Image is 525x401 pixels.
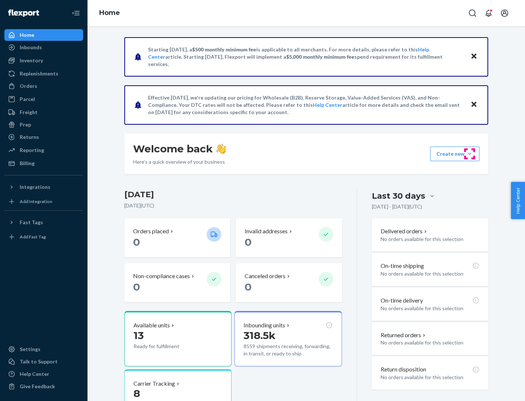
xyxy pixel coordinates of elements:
[245,272,285,280] p: Canceled orders
[20,109,38,116] div: Freight
[124,311,232,366] button: Available units13Ready for fulfillment
[148,94,463,116] p: Effective [DATE], we're updating our pricing for Wholesale (B2B), Reserve Storage, Value-Added Se...
[372,203,422,210] p: [DATE] - [DATE] ( UTC )
[20,183,50,191] div: Integrations
[4,29,83,41] a: Home
[381,227,428,235] button: Delivered orders
[4,231,83,243] a: Add Fast Tag
[381,296,423,305] p: On-time delivery
[20,219,43,226] div: Fast Tags
[4,55,83,66] a: Inventory
[133,272,190,280] p: Non-compliance cases
[381,365,426,374] p: Return disposition
[4,157,83,169] a: Billing
[511,182,525,219] button: Help Center
[245,281,252,293] span: 0
[234,311,342,366] button: Inbounding units318.5k8559 shipments receiving, forwarding, in transit, or ready to ship
[381,235,479,243] p: No orders available for this selection
[20,70,58,77] div: Replenishments
[216,144,226,154] img: hand-wave emoji
[133,329,144,342] span: 13
[124,202,342,209] p: [DATE] ( UTC )
[20,370,49,378] div: Help Center
[4,131,83,143] a: Returns
[148,46,463,68] p: Starting [DATE], a is applicable to all merchants. For more details, please refer to this article...
[469,100,479,110] button: Close
[245,227,288,235] p: Invalid addresses
[133,387,140,400] span: 8
[20,133,39,141] div: Returns
[4,68,83,79] a: Replenishments
[4,119,83,131] a: Prep
[20,44,42,51] div: Inbounds
[4,356,83,367] a: Talk to Support
[133,158,226,166] p: Here’s a quick overview of your business
[4,343,83,355] a: Settings
[381,374,479,381] p: No orders available for this selection
[381,339,479,346] p: No orders available for this selection
[244,343,332,357] p: 8559 shipments receiving, forwarding, in transit, or ready to ship
[469,51,479,62] button: Close
[20,147,44,154] div: Reporting
[133,379,175,388] p: Carrier Tracking
[93,3,126,24] ol: breadcrumbs
[192,46,256,52] span: $500 monthly minimum fee
[430,147,479,161] button: Create new
[381,270,479,277] p: No orders available for this selection
[4,106,83,118] a: Freight
[99,9,120,17] a: Home
[133,236,140,248] span: 0
[4,42,83,53] a: Inbounds
[381,331,427,339] button: Returned orders
[465,6,480,20] button: Open Search Box
[244,321,285,330] p: Inbounding units
[372,190,425,202] div: Last 30 days
[20,160,35,167] div: Billing
[20,198,52,205] div: Add Integration
[286,54,354,60] span: $5,000 monthly minimum fee
[20,57,43,64] div: Inventory
[236,218,342,257] button: Invalid addresses 0
[20,31,34,39] div: Home
[381,305,479,312] p: No orders available for this selection
[244,329,276,342] span: 318.5k
[69,6,83,20] button: Close Navigation
[20,82,37,90] div: Orders
[124,218,230,257] button: Orders placed 0
[497,6,512,20] button: Open account menu
[236,263,342,302] button: Canceled orders 0
[4,368,83,380] a: Help Center
[313,102,342,108] a: Help Center
[133,142,226,155] h1: Welcome back
[20,121,31,128] div: Prep
[133,227,169,235] p: Orders placed
[133,343,201,350] p: Ready for fulfillment
[4,80,83,92] a: Orders
[133,321,170,330] p: Available units
[481,6,496,20] button: Open notifications
[8,9,39,17] img: Flexport logo
[381,262,424,270] p: On-time shipping
[4,217,83,228] button: Fast Tags
[4,144,83,156] a: Reporting
[4,196,83,207] a: Add Integration
[4,93,83,105] a: Parcel
[245,236,252,248] span: 0
[133,281,140,293] span: 0
[124,263,230,302] button: Non-compliance cases 0
[20,358,58,365] div: Talk to Support
[4,381,83,392] button: Give Feedback
[20,383,55,390] div: Give Feedback
[4,181,83,193] button: Integrations
[20,96,35,103] div: Parcel
[124,189,342,200] h3: [DATE]
[20,234,46,240] div: Add Fast Tag
[20,346,40,353] div: Settings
